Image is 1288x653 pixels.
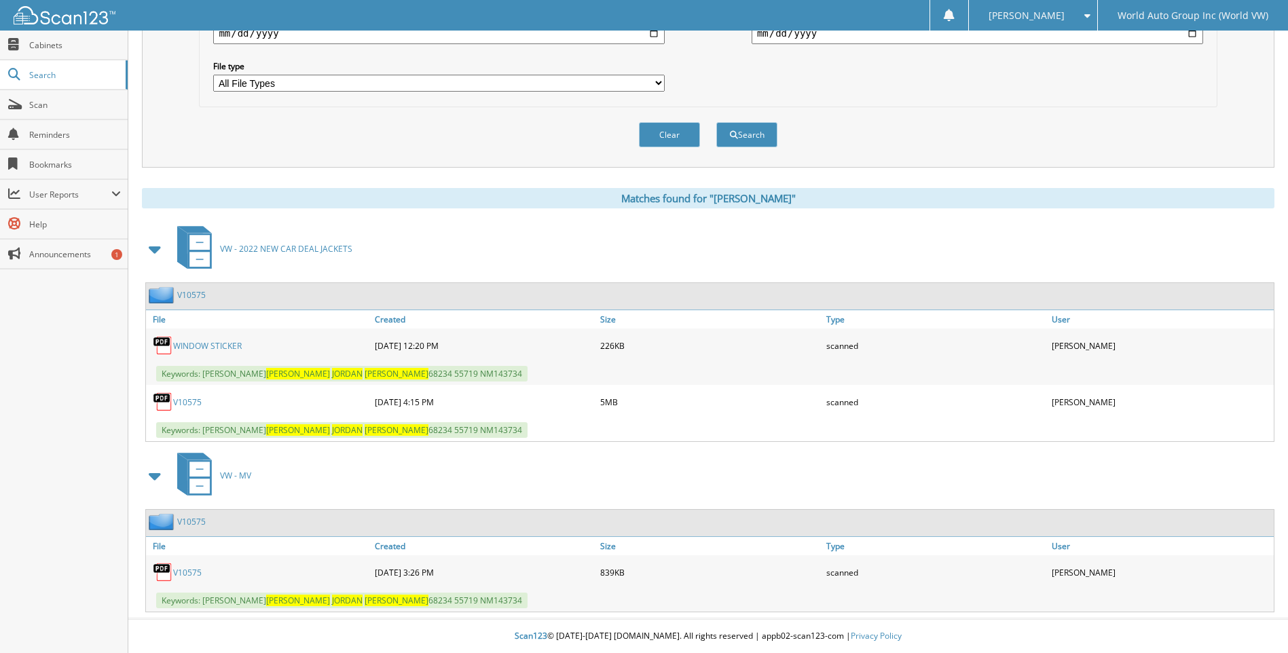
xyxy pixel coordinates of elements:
a: VW - MV [169,449,251,502]
a: VW - 2022 NEW CAR DEAL JACKETS [169,222,352,276]
div: [PERSON_NAME] [1048,332,1274,359]
div: 226KB [597,332,822,359]
input: end [752,22,1203,44]
div: scanned [823,332,1048,359]
span: VW - MV [220,470,251,481]
div: [PERSON_NAME] [1048,388,1274,415]
span: Scan [29,99,121,111]
a: V10575 [173,396,202,408]
a: Created [371,310,597,329]
span: User Reports [29,189,111,200]
img: folder2.png [149,513,177,530]
span: JORDAN [332,595,363,606]
a: V10575 [177,516,206,527]
div: 5MB [597,388,822,415]
div: Matches found for "[PERSON_NAME]" [142,188,1274,208]
img: PDF.png [153,392,173,412]
span: Scan123 [515,630,547,641]
span: JORDAN [332,368,363,379]
button: Search [716,122,777,147]
a: User [1048,537,1274,555]
a: Type [823,537,1048,555]
img: folder2.png [149,286,177,303]
div: [DATE] 4:15 PM [371,388,597,415]
span: Bookmarks [29,159,121,170]
img: scan123-logo-white.svg [14,6,115,24]
a: File [146,537,371,555]
span: [PERSON_NAME] [266,424,330,436]
span: Cabinets [29,39,121,51]
label: File type [213,60,665,72]
span: VW - 2022 NEW CAR DEAL JACKETS [220,243,352,255]
a: V10575 [177,289,206,301]
span: [PERSON_NAME] [365,424,428,436]
a: File [146,310,371,329]
a: Size [597,310,822,329]
a: WINDOW STICKER [173,340,242,352]
a: Privacy Policy [851,630,902,641]
div: scanned [823,559,1048,586]
span: [PERSON_NAME] [266,595,330,606]
div: [PERSON_NAME] [1048,559,1274,586]
div: scanned [823,388,1048,415]
span: World Auto Group Inc (World VW) [1118,12,1268,20]
span: Help [29,219,121,230]
img: PDF.png [153,335,173,356]
span: Search [29,69,119,81]
span: Keywords: [PERSON_NAME] 68234 55719 NM143734 [156,593,528,608]
span: JORDAN [332,424,363,436]
span: Keywords: [PERSON_NAME] 68234 55719 NM143734 [156,366,528,381]
span: [PERSON_NAME] [365,595,428,606]
span: Reminders [29,129,121,141]
a: Type [823,310,1048,329]
span: [PERSON_NAME] [266,368,330,379]
img: PDF.png [153,562,173,582]
button: Clear [639,122,700,147]
a: User [1048,310,1274,329]
div: © [DATE]-[DATE] [DOMAIN_NAME]. All rights reserved | appb02-scan123-com | [128,620,1288,653]
input: start [213,22,665,44]
a: Size [597,537,822,555]
a: V10575 [173,567,202,578]
a: Created [371,537,597,555]
div: [DATE] 3:26 PM [371,559,597,586]
span: [PERSON_NAME] [989,12,1065,20]
span: [PERSON_NAME] [365,368,428,379]
div: [DATE] 12:20 PM [371,332,597,359]
span: Announcements [29,248,121,260]
span: Keywords: [PERSON_NAME] 68234 55719 NM143734 [156,422,528,438]
div: 1 [111,249,122,260]
div: 839KB [597,559,822,586]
